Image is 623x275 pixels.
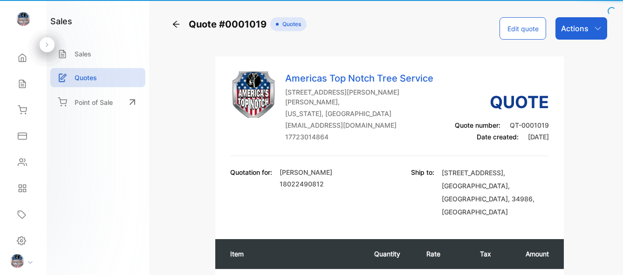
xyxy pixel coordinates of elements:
[285,87,440,107] p: [STREET_ADDRESS][PERSON_NAME][PERSON_NAME],
[555,17,607,40] button: Actions
[374,249,408,259] p: Quantity
[75,49,91,59] p: Sales
[285,132,440,142] p: 17723014864
[50,15,72,27] h1: sales
[480,249,496,259] p: Tax
[50,68,145,87] a: Quotes
[508,195,533,203] span: , 34986
[500,17,546,40] button: Edit quote
[411,167,434,219] p: Ship to:
[515,249,548,259] p: Amount
[189,17,270,31] span: Quote #0001019
[510,121,549,129] span: QT-0001019
[455,132,549,142] p: Date created:
[230,249,356,259] p: Item
[285,109,440,118] p: [US_STATE], [GEOGRAPHIC_DATA]
[75,97,113,107] p: Point of Sale
[280,167,332,177] p: [PERSON_NAME]
[285,71,440,85] p: Americas Top Notch Tree Service
[528,133,549,141] span: [DATE]
[75,73,97,82] p: Quotes
[426,249,461,259] p: Rate
[442,169,503,177] span: [STREET_ADDRESS]
[230,167,272,177] p: Quotation for:
[285,120,440,130] p: [EMAIL_ADDRESS][DOMAIN_NAME]
[230,71,277,118] img: Company Logo
[50,44,145,63] a: Sales
[455,120,549,130] p: Quote number:
[279,20,301,28] span: Quotes
[561,23,589,34] p: Actions
[50,92,145,112] a: Point of Sale
[280,179,332,189] p: 18022490812
[10,254,24,268] img: profile
[16,12,30,26] img: logo
[455,89,549,115] h3: Quote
